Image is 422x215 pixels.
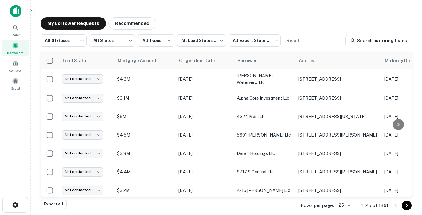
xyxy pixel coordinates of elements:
[391,166,422,195] iframe: Chat Widget
[237,132,292,138] p: 5601 [PERSON_NAME] llc
[62,167,103,176] div: Not contacted
[298,76,378,82] p: [STREET_ADDRESS]
[178,76,231,82] p: [DATE]
[9,68,21,73] span: Contacts
[62,74,103,83] div: Not contacted
[59,52,114,69] th: Lead Status
[345,35,412,46] a: Search maturing loans
[402,201,412,210] button: Go to next page
[117,150,172,157] p: $3.8M
[298,151,378,156] p: [STREET_ADDRESS]
[62,186,103,195] div: Not contacted
[114,52,175,69] th: Mortgage Amount
[117,187,172,194] p: $3.2M
[41,17,106,30] button: My Borrower Requests
[2,22,29,38] a: Search
[237,57,265,64] span: Borrower
[62,94,103,102] div: Not contacted
[62,130,103,139] div: Not contacted
[295,52,381,69] th: Address
[7,50,24,55] span: Borrowers
[385,57,414,64] h6: Maturity Date
[298,95,378,101] p: [STREET_ADDRESS]
[62,112,103,121] div: Not contacted
[179,57,223,64] span: Origination Date
[118,57,164,64] span: Mortgage Amount
[10,5,21,17] img: capitalize-icon.png
[117,95,172,102] p: $3.1M
[234,52,295,69] th: Borrower
[301,202,334,209] p: Rows per page:
[237,150,292,157] p: dara 1 holdings llc
[138,34,174,47] button: All Types
[62,149,103,158] div: Not contacted
[11,86,20,91] span: Saved
[237,187,292,194] p: 2216 [PERSON_NAME] llc
[298,188,378,193] p: [STREET_ADDRESS]
[283,34,303,47] button: Reset
[299,57,325,64] span: Address
[298,132,378,138] p: [STREET_ADDRESS][PERSON_NAME]
[89,33,135,49] div: All States
[177,33,226,49] div: All Lead Statuses
[237,72,292,86] p: [PERSON_NAME] waterview llc
[62,57,97,64] span: Lead Status
[178,113,231,120] p: [DATE]
[2,40,29,56] a: Borrowers
[237,169,292,175] p: 8717 s central llc
[178,150,231,157] p: [DATE]
[2,58,29,74] a: Contacts
[175,52,234,69] th: Origination Date
[298,114,378,119] p: [STREET_ADDRESS][US_STATE]
[117,113,172,120] p: $5M
[41,33,87,49] div: All Statuses
[178,169,231,175] p: [DATE]
[361,202,388,209] p: 1–25 of 1361
[41,200,67,209] button: Export all
[385,57,420,64] div: Maturity dates displayed may be estimated. Please contact the lender for the most accurate maturi...
[178,187,231,194] p: [DATE]
[178,95,231,102] p: [DATE]
[2,75,29,92] a: Saved
[117,169,172,175] p: $4.4M
[117,132,172,138] p: $4.5M
[108,17,156,30] button: Recommended
[336,201,351,210] div: 25
[10,32,21,37] span: Search
[229,33,281,49] div: All Export Statuses
[237,113,292,120] p: 4324 mdni llc
[237,95,292,102] p: alpha core investment llc
[178,132,231,138] p: [DATE]
[298,169,378,175] p: [STREET_ADDRESS][PERSON_NAME]
[117,76,172,82] p: $4.3M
